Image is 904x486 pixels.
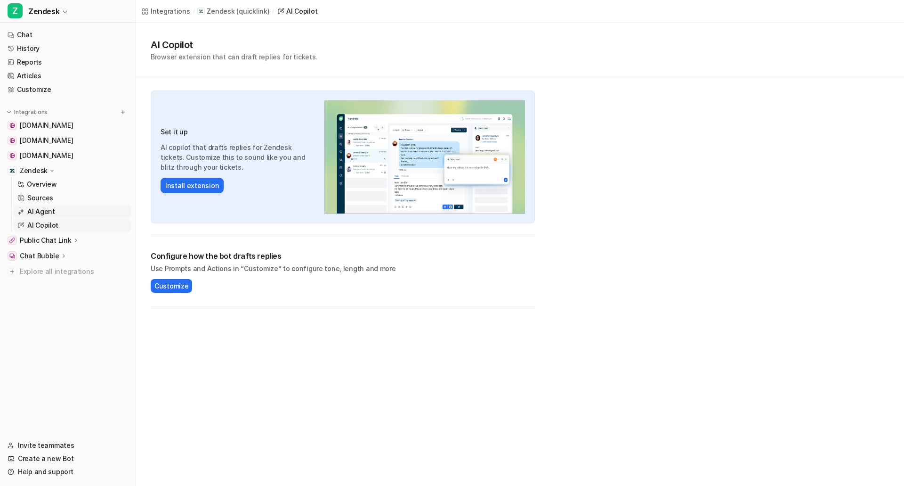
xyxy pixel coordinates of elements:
a: Sources [14,191,131,205]
p: Zendesk [207,7,234,16]
span: Z [8,3,23,18]
button: Integrations [4,107,50,117]
a: Overview [14,178,131,191]
a: Chat [4,28,131,41]
img: university.quicklink.tv [9,153,15,158]
h2: Configure how the bot drafts replies [151,250,535,262]
img: Public Chat Link [9,238,15,243]
img: www.quicklink.tv [9,138,15,143]
img: Zendesk [9,168,15,173]
a: Reports [4,56,131,69]
p: Overview [27,180,57,189]
span: / [193,7,195,16]
a: www.staging3.quicklink.tv[DOMAIN_NAME] [4,119,131,132]
p: Public Chat Link [20,236,72,245]
a: Create a new Bot [4,452,131,465]
a: Invite teammates [4,439,131,452]
a: AI Copilot [14,219,131,232]
p: Integrations [14,108,48,116]
a: Articles [4,69,131,82]
span: [DOMAIN_NAME] [20,136,73,145]
p: Browser extension that can draft replies for tickets. [151,52,317,62]
h1: AI Copilot [151,38,317,52]
a: History [4,42,131,55]
p: Zendesk [20,166,48,175]
p: AI Copilot [27,221,58,230]
span: [DOMAIN_NAME] [20,151,73,160]
span: / [272,7,274,16]
p: Sources [27,193,53,203]
h3: Set it up [161,127,315,137]
a: Help and support [4,465,131,478]
img: Zendesk AI Copilot [324,100,525,214]
p: AI Agent [27,207,55,216]
img: menu_add.svg [120,109,126,115]
a: AI Copilot [277,6,317,16]
a: university.quicklink.tv[DOMAIN_NAME] [4,149,131,162]
span: Explore all integrations [20,264,128,279]
a: Customize [4,83,131,96]
span: Customize [154,281,188,291]
div: Integrations [151,6,190,16]
span: Zendesk [28,5,59,18]
p: AI copilot that drafts replies for Zendesk tickets. Customize this to sound like you and blitz th... [161,142,315,172]
img: Chat Bubble [9,253,15,259]
button: Customize [151,279,192,293]
p: ( quicklink ) [236,7,269,16]
a: www.quicklink.tv[DOMAIN_NAME] [4,134,131,147]
img: explore all integrations [8,267,17,276]
a: AI Agent [14,205,131,218]
a: Integrations [141,6,190,16]
a: Zendesk(quicklink) [197,7,269,16]
p: Chat Bubble [20,251,59,261]
p: Use Prompts and Actions in “Customize” to configure tone, length and more [151,264,535,273]
span: [DOMAIN_NAME] [20,121,73,130]
img: expand menu [6,109,12,115]
button: Install extension [161,178,224,193]
a: Explore all integrations [4,265,131,278]
div: AI Copilot [286,6,317,16]
img: www.staging3.quicklink.tv [9,123,15,128]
